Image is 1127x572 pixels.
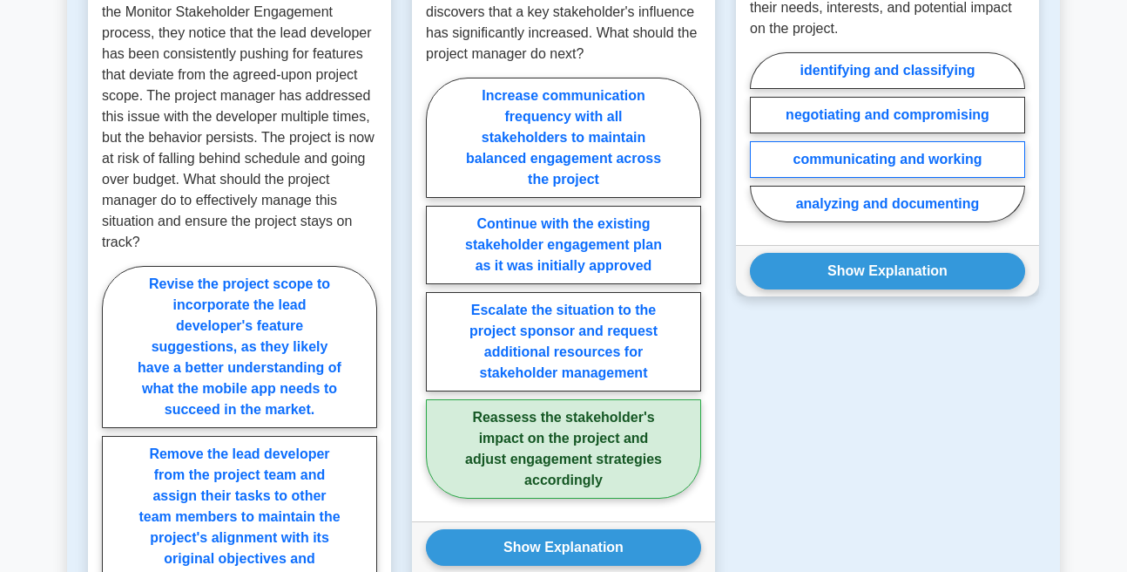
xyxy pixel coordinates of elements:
[750,253,1025,289] button: Show Explanation
[426,529,701,566] button: Show Explanation
[426,399,701,499] label: Reassess the stakeholder's impact on the project and adjust engagement strategies accordingly
[102,266,377,428] label: Revise the project scope to incorporate the lead developer's feature suggestions, as they likely ...
[750,186,1025,222] label: analyzing and documenting
[426,78,701,198] label: Increase communication frequency with all stakeholders to maintain balanced engagement across the...
[750,141,1025,178] label: communicating and working
[426,292,701,392] label: Escalate the situation to the project sponsor and request additional resources for stakeholder ma...
[750,52,1025,89] label: identifying and classifying
[750,97,1025,133] label: negotiating and compromising
[426,206,701,284] label: Continue with the existing stakeholder engagement plan as it was initially approved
